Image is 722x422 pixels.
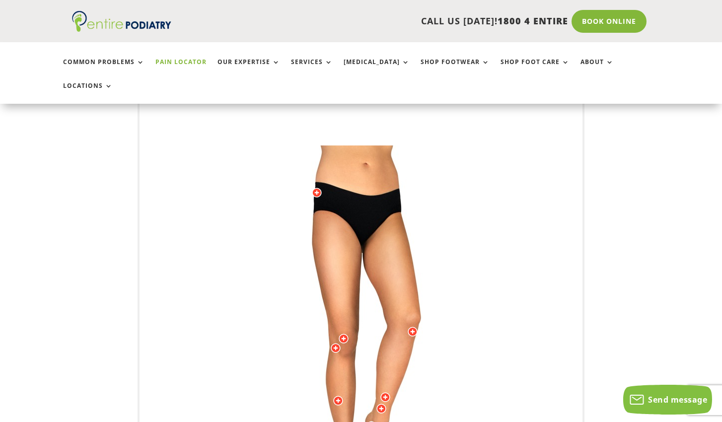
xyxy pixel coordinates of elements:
[63,59,144,80] a: Common Problems
[63,82,113,104] a: Locations
[648,394,707,405] span: Send message
[205,15,568,28] p: CALL US [DATE]!
[217,59,280,80] a: Our Expertise
[623,385,712,415] button: Send message
[580,59,614,80] a: About
[291,59,333,80] a: Services
[344,59,410,80] a: [MEDICAL_DATA]
[72,24,171,34] a: Entire Podiatry
[72,11,171,32] img: logo (1)
[498,15,568,27] span: 1800 4 ENTIRE
[501,59,570,80] a: Shop Foot Care
[155,59,207,80] a: Pain Locator
[421,59,490,80] a: Shop Footwear
[572,10,647,33] a: Book Online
